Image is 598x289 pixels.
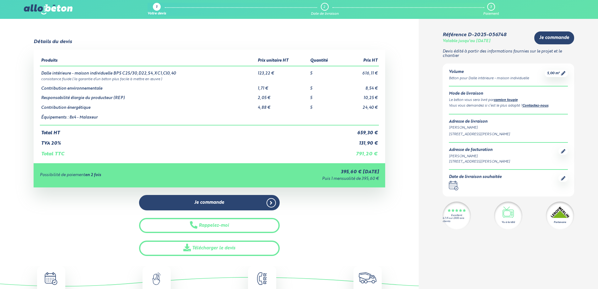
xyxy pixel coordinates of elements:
div: Date de livraison [311,12,339,16]
td: 2,05 € [256,91,309,101]
div: Vu à la télé [502,220,515,224]
td: 24,40 € [341,101,379,110]
th: Prix HT [341,56,379,66]
div: 395,60 € [DATE] [216,170,379,175]
td: 1,71 € [256,81,309,91]
div: 2 [323,5,325,9]
td: 616,11 € [341,66,379,76]
td: Contribution énergétique [40,101,256,110]
td: 659,30 € [341,125,379,136]
a: 1 Votre devis [148,3,166,16]
div: [STREET_ADDRESS][PERSON_NAME] [449,159,510,164]
td: 5 [309,66,341,76]
a: 3 Paiement [483,3,499,16]
div: Béton pour Dalle intérieure - maison individuelle [449,76,529,81]
div: Possibilité de paiement [40,173,216,178]
div: [PERSON_NAME] [449,154,510,159]
div: Paiement [483,12,499,16]
div: Adresse de livraison [449,119,568,124]
div: 1 [156,5,157,9]
div: [STREET_ADDRESS][PERSON_NAME] [449,132,568,137]
div: [PERSON_NAME] [449,125,568,131]
div: Date de livraison souhaitée [449,175,502,180]
th: Produits [40,56,256,66]
div: Puis 1 mensualité de 395,60 € [216,177,379,181]
div: Mode de livraison [449,92,568,96]
p: Devis édité à partir des informations fournies sur le projet et le chantier [443,49,574,58]
td: 5 [309,81,341,91]
td: 5 [309,91,341,101]
iframe: Help widget launcher [542,264,591,282]
span: Je commande [539,35,569,41]
a: Je commande [139,195,280,210]
div: Détails du devis [34,39,72,45]
div: Valable jusqu'au [DATE] [443,39,490,44]
div: Référence D-2025-056748 [443,32,506,38]
td: Contribution environnementale [40,81,256,91]
a: Télécharger le devis [139,241,280,256]
div: Partenaire [554,220,566,224]
div: Le béton vous sera livré par [449,97,568,103]
div: 4.7/5 sur 2300 avis clients [443,217,471,223]
strong: en 2 fois [85,173,101,177]
div: Excellent [451,214,462,217]
td: 131,90 € [341,136,379,146]
td: 4,88 € [256,101,309,110]
th: Prix unitaire HT [256,56,309,66]
td: 123,22 € [256,66,309,76]
a: Contactez-nous [522,104,548,108]
td: Équipements : 8x4 - Malaxeur [40,110,256,125]
a: 2 Date de livraison [311,3,339,16]
td: 5 [309,101,341,110]
td: 8,54 € [341,81,379,91]
a: camion toupie [494,98,518,102]
div: Volume [449,70,529,75]
td: 10,25 € [341,91,379,101]
td: Total HT [40,125,341,136]
td: TVA 20% [40,136,341,146]
img: allobéton [24,4,72,14]
td: Responsabilité élargie du producteur (REP) [40,91,256,101]
span: Je commande [194,200,224,205]
td: Dalle intérieure - maison individuelle BPS C25/30,D22,S4,XC1,Cl0,40 [40,66,256,76]
th: Quantité [309,56,341,66]
td: Total TTC [40,146,341,157]
div: Vous vous demandez si c’est le plus adapté ? . [449,103,568,109]
a: Je commande [534,31,574,44]
img: truck.c7a9816ed8b9b1312949.png [359,272,377,283]
div: Votre devis [148,12,166,16]
td: consistance fluide ( la garantie d’un béton plus facile à mettre en œuvre ) [40,76,379,81]
button: Rappelez-moi [139,218,280,233]
div: 3 [490,5,492,9]
td: 791,20 € [341,146,379,157]
div: Adresse de facturation [449,148,510,153]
